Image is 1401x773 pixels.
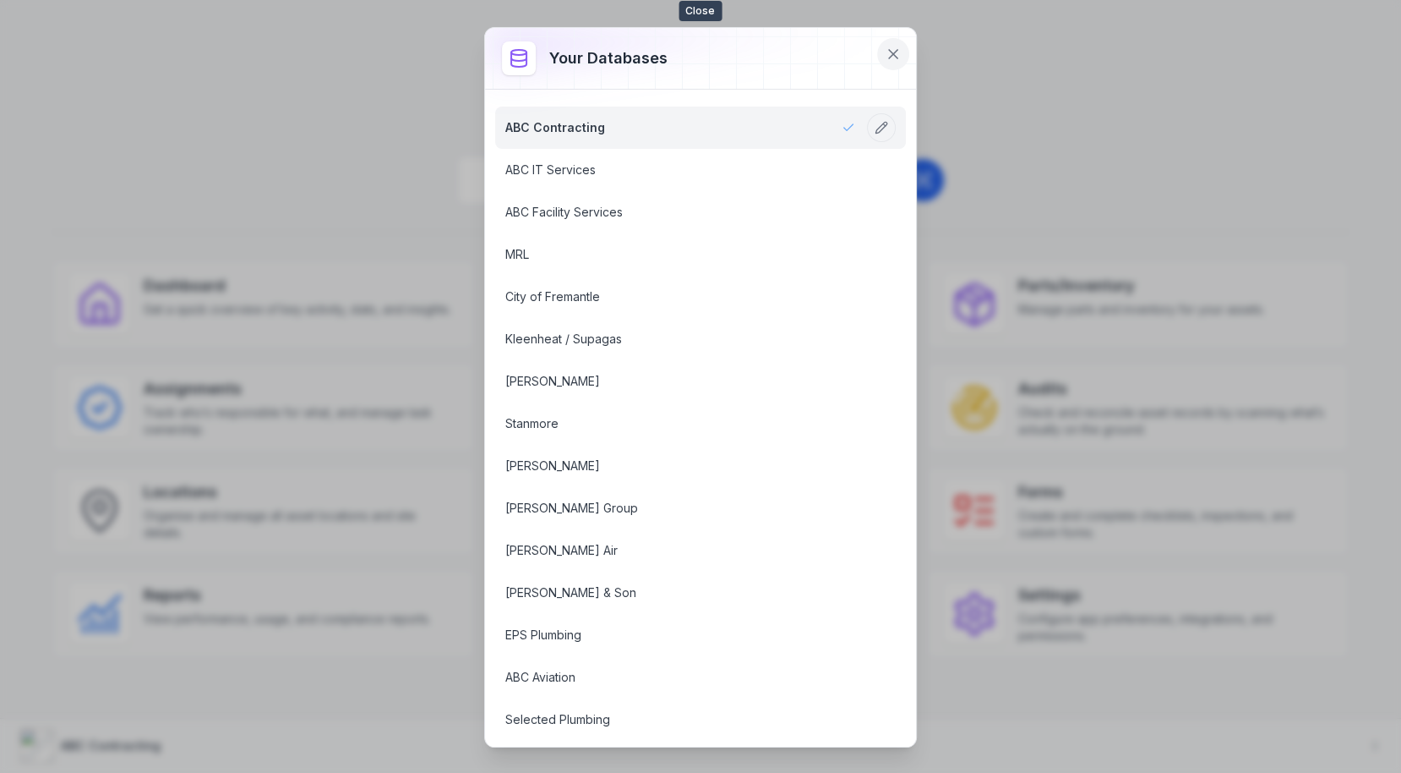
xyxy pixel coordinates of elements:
[505,458,855,474] a: [PERSON_NAME]
[505,669,855,686] a: ABC Aviation
[505,331,855,348] a: Kleenheat / Supagas
[505,204,855,221] a: ABC Facility Services
[505,627,855,644] a: EPS Plumbing
[549,47,668,70] h3: Your databases
[505,288,855,305] a: City of Fremantle
[505,162,855,178] a: ABC IT Services
[505,373,855,390] a: [PERSON_NAME]
[505,415,855,432] a: Stanmore
[505,500,855,517] a: [PERSON_NAME] Group
[505,584,855,601] a: [PERSON_NAME] & Son
[505,246,855,263] a: MRL
[505,711,855,728] a: Selected Plumbing
[505,542,855,559] a: [PERSON_NAME] Air
[505,119,855,136] a: ABC Contracting
[679,1,722,21] span: Close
